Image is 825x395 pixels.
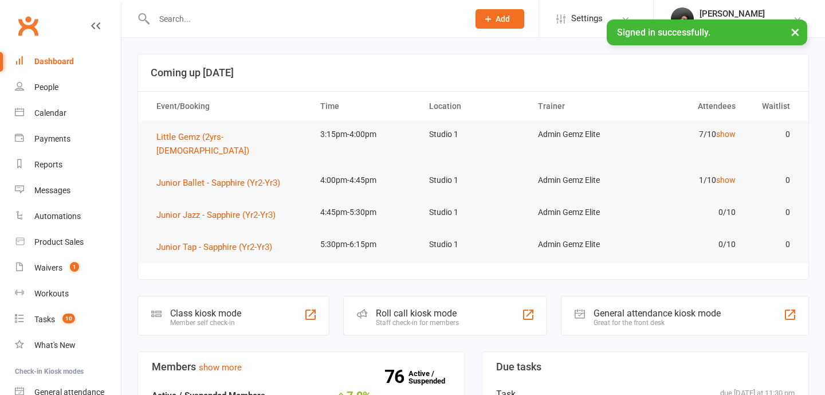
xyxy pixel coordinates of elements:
[156,130,300,158] button: Little Gemz (2yrs-[DEMOGRAPHIC_DATA])
[746,167,800,194] td: 0
[15,126,121,152] a: Payments
[528,199,637,226] td: Admin Gemz Elite
[34,237,84,247] div: Product Sales
[15,307,121,333] a: Tasks 10
[419,121,528,148] td: Studio 1
[34,57,74,66] div: Dashboard
[156,176,288,190] button: Junior Ballet - Sapphire (Yr2-Yr3)
[746,231,800,258] td: 0
[376,319,459,327] div: Staff check-in for members
[637,92,745,121] th: Attendees
[34,134,70,143] div: Payments
[15,178,121,204] a: Messages
[34,315,55,324] div: Tasks
[408,361,459,393] a: 76Active / Suspended
[14,11,42,40] a: Clubworx
[637,121,745,148] td: 7/10
[170,308,241,319] div: Class kiosk mode
[15,229,121,255] a: Product Sales
[156,132,249,156] span: Little Gemz (2yrs-[DEMOGRAPHIC_DATA])
[528,167,637,194] td: Admin Gemz Elite
[156,210,276,220] span: Junior Jazz - Sapphire (Yr2-Yr3)
[700,19,785,29] div: Gemz Elite Dance Studio
[62,314,75,323] span: 10
[594,319,721,327] div: Great for the front desk
[170,319,241,327] div: Member self check-in
[34,186,70,195] div: Messages
[310,121,419,148] td: 3:15pm-4:00pm
[419,92,528,121] th: Location
[746,121,800,148] td: 0
[199,362,242,373] a: show more
[34,83,58,92] div: People
[476,9,524,29] button: Add
[15,204,121,229] a: Automations
[496,361,795,373] h3: Due tasks
[15,333,121,358] a: What's New
[716,175,736,185] a: show
[146,92,310,121] th: Event/Booking
[34,160,62,169] div: Reports
[15,152,121,178] a: Reports
[637,199,745,226] td: 0/10
[34,341,76,350] div: What's New
[310,167,419,194] td: 4:00pm-4:45pm
[637,231,745,258] td: 0/10
[156,240,280,254] button: Junior Tap - Sapphire (Yr2-Yr3)
[34,212,81,221] div: Automations
[700,9,785,19] div: [PERSON_NAME]
[571,6,603,32] span: Settings
[528,92,637,121] th: Trainer
[617,27,710,38] span: Signed in successfully.
[746,92,800,121] th: Waitlist
[528,121,637,148] td: Admin Gemz Elite
[746,199,800,226] td: 0
[34,108,66,118] div: Calendar
[15,281,121,307] a: Workouts
[152,361,450,373] h3: Members
[637,167,745,194] td: 1/10
[716,130,736,139] a: show
[384,368,408,385] strong: 76
[34,289,69,298] div: Workouts
[594,308,721,319] div: General attendance kiosk mode
[15,255,121,281] a: Waivers 1
[156,242,272,252] span: Junior Tap - Sapphire (Yr2-Yr3)
[151,11,461,27] input: Search...
[528,231,637,258] td: Admin Gemz Elite
[15,100,121,126] a: Calendar
[376,308,459,319] div: Roll call kiosk mode
[15,75,121,100] a: People
[156,178,280,188] span: Junior Ballet - Sapphire (Yr2-Yr3)
[151,67,796,79] h3: Coming up [DATE]
[419,199,528,226] td: Studio 1
[496,14,510,24] span: Add
[156,208,284,222] button: Junior Jazz - Sapphire (Yr2-Yr3)
[419,167,528,194] td: Studio 1
[785,19,806,44] button: ×
[310,231,419,258] td: 5:30pm-6:15pm
[15,49,121,75] a: Dashboard
[419,231,528,258] td: Studio 1
[34,263,62,272] div: Waivers
[310,92,419,121] th: Time
[671,7,694,30] img: thumb_image1739337055.png
[310,199,419,226] td: 4:45pm-5:30pm
[70,262,79,272] span: 1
